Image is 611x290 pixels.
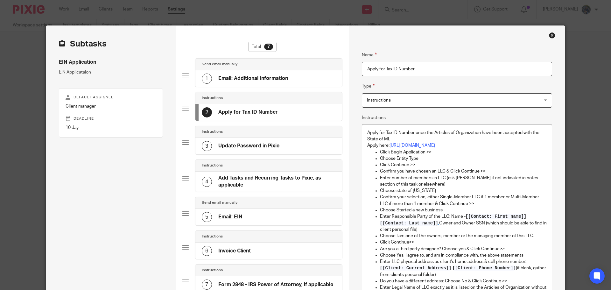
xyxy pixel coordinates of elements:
h4: Instructions [202,129,223,134]
div: 7 [264,44,273,50]
h4: Instructions [202,268,223,273]
label: Name [362,51,377,59]
p: Click Begin Application >> [380,149,547,155]
p: Choose I am one of the owners, member or the managing member of this LLC. [380,233,547,239]
p: Client manager [66,103,156,110]
span: , [380,214,527,225]
div: 7 [202,279,212,290]
h4: Add Tasks and Recurring Tasks to Pixie, as applicable [218,175,336,188]
span: Instructions [367,98,391,103]
p: Apply for Tax ID Number once the Articles of Organization have been accepted with the State of MI. [367,130,547,143]
p: Default assignee [66,95,156,100]
div: 6 [202,246,212,256]
p: Enter LLC physical address as client's home address & cell phone number: (if blank, gather from c... [380,258,547,278]
div: 2 [202,107,212,117]
h4: Send email manually [202,62,237,67]
div: 5 [202,212,212,222]
p: Click Continue >> [380,162,547,168]
div: 3 [202,141,212,151]
p: Do you have a different address: Choose No & Click Continue >> [380,278,547,284]
p: Confirm your selection, either Single-Member LLC if 1 member or Multi-Member LLC if more than 1 m... [380,194,547,207]
div: Close this dialog window [549,32,555,39]
p: Choose state of [US_STATE] [380,187,547,194]
label: Instructions [362,115,386,121]
span: [[Client: Current Address]] [380,265,452,271]
p: Confirm you have chosen an LLC & Click Continue >> [380,168,547,174]
h4: Instructions [202,234,223,239]
h4: Send email manually [202,200,237,205]
p: Apply here: [367,142,547,149]
h4: Update Password in Pixie [218,143,279,149]
h4: Email: EIN [218,214,242,220]
h4: Instructions [202,95,223,101]
span: [[Contact: First name]] [466,214,526,219]
p: Choose Entity Type [380,155,547,162]
label: Type [362,82,375,90]
p: Choose Started a new business [380,207,547,213]
p: EIN Applicataion [59,69,163,75]
div: 1 [202,74,212,84]
h4: Apply for Tax ID Number [218,109,278,116]
p: Enter Responsible Party of the LLC: Name - Owner and Owner SSN (which should be able to find in c... [380,213,547,233]
h4: Invoice Client [218,248,251,254]
div: 4 [202,177,212,187]
p: Click Continue>> [380,239,547,245]
h4: Email: Additional Information [218,75,288,82]
p: Are you a third party designee? Choose yes & Click Continue>> [380,246,547,252]
a: [URL][DOMAIN_NAME] [390,143,435,148]
div: Total [248,42,277,52]
span: [[Contact: Last name]] [380,221,438,226]
p: 10 day [66,124,156,131]
p: Choose Yes, I agree to, and am in compliance with, the above statements [380,252,547,258]
h4: Instructions [202,163,223,168]
span: [[Client: Phone Number]] [452,265,516,271]
p: Enter number of members in LLC (ask [PERSON_NAME] if not indicated in notes section of this task ... [380,175,547,188]
h2: Subtasks [59,39,107,49]
h4: EIN Application [59,59,163,66]
p: Deadline [66,116,156,121]
h4: Form 2848 - IRS Power of Attorney, if applicable [218,281,333,288]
